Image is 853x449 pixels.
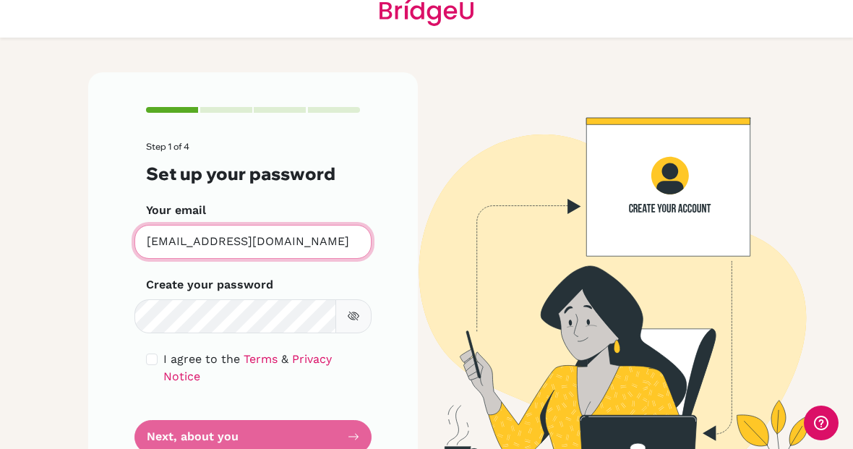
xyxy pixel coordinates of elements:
[163,352,332,383] a: Privacy Notice
[134,225,372,259] input: Insert your email*
[163,352,240,366] span: I agree to the
[244,352,278,366] a: Terms
[146,163,360,184] h3: Set up your password
[281,352,288,366] span: &
[146,141,189,152] span: Step 1 of 4
[804,406,839,442] iframe: Opens a widget where you can find more information
[146,202,206,219] label: Your email
[146,276,273,294] label: Create your password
